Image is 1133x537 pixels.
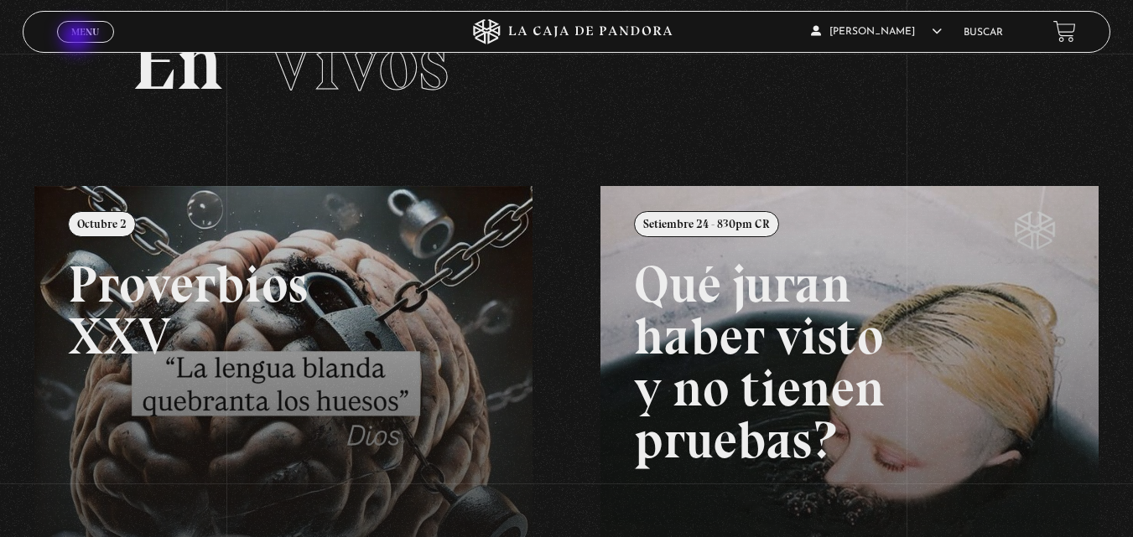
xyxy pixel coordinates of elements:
[71,27,99,37] span: Menu
[132,23,1002,102] h2: En
[65,41,105,53] span: Cerrar
[266,14,449,110] span: Vivos
[1053,20,1076,43] a: View your shopping cart
[964,28,1003,38] a: Buscar
[811,27,942,37] span: [PERSON_NAME]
